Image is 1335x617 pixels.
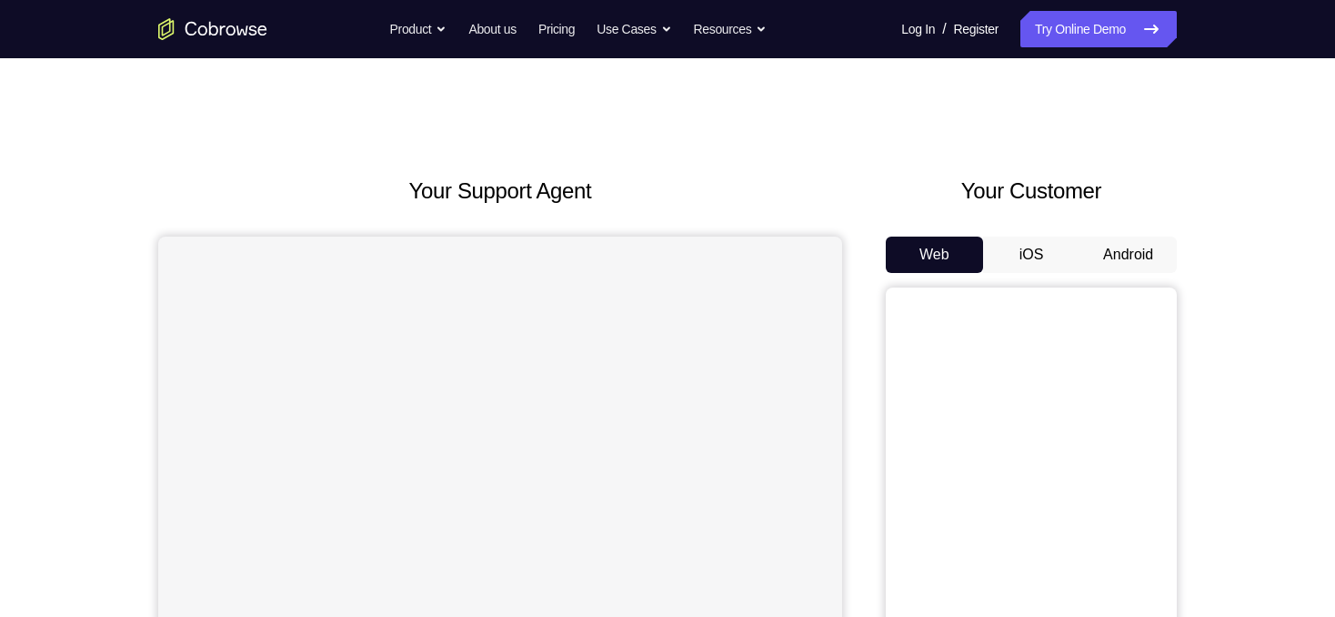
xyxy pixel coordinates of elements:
[694,11,768,47] button: Resources
[886,237,983,273] button: Web
[1079,237,1177,273] button: Android
[983,237,1080,273] button: iOS
[538,11,575,47] a: Pricing
[468,11,516,47] a: About us
[390,11,447,47] button: Product
[901,11,935,47] a: Log In
[158,18,267,40] a: Go to the home page
[158,175,842,207] h2: Your Support Agent
[954,11,999,47] a: Register
[597,11,671,47] button: Use Cases
[942,18,946,40] span: /
[1020,11,1177,47] a: Try Online Demo
[886,175,1177,207] h2: Your Customer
